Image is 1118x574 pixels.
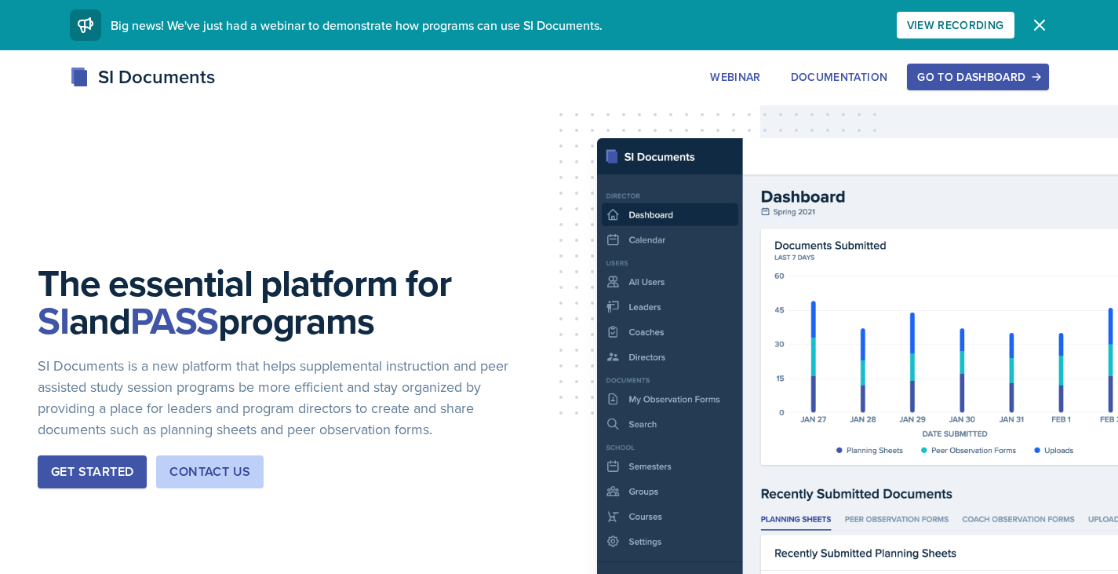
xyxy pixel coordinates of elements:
[907,64,1048,90] button: Go to Dashboard
[700,64,770,90] button: Webinar
[169,462,250,481] div: Contact Us
[897,12,1014,38] button: View Recording
[710,71,760,83] div: Webinar
[907,19,1004,31] div: View Recording
[70,63,215,91] div: SI Documents
[791,71,888,83] div: Documentation
[156,455,264,488] button: Contact Us
[51,462,133,481] div: Get Started
[917,71,1038,83] div: Go to Dashboard
[38,455,147,488] button: Get Started
[111,16,603,34] span: Big news! We've just had a webinar to demonstrate how programs can use SI Documents.
[781,64,898,90] button: Documentation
